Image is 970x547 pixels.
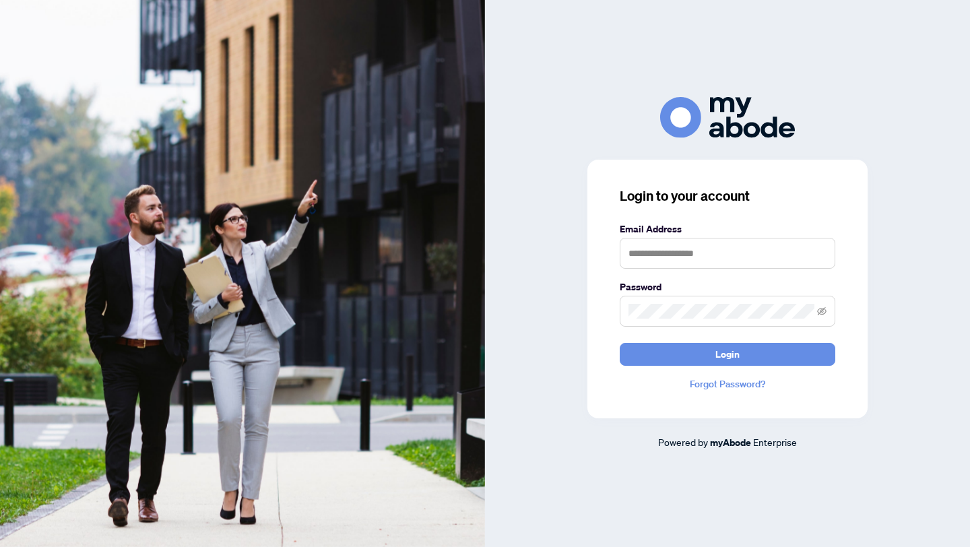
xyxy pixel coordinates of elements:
label: Email Address [620,222,835,236]
span: Powered by [658,436,708,448]
span: eye-invisible [817,307,827,316]
h3: Login to your account [620,187,835,205]
button: Login [620,343,835,366]
img: ma-logo [660,97,795,138]
span: Enterprise [753,436,797,448]
span: Login [715,344,740,365]
a: myAbode [710,435,751,450]
a: Forgot Password? [620,377,835,391]
label: Password [620,280,835,294]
